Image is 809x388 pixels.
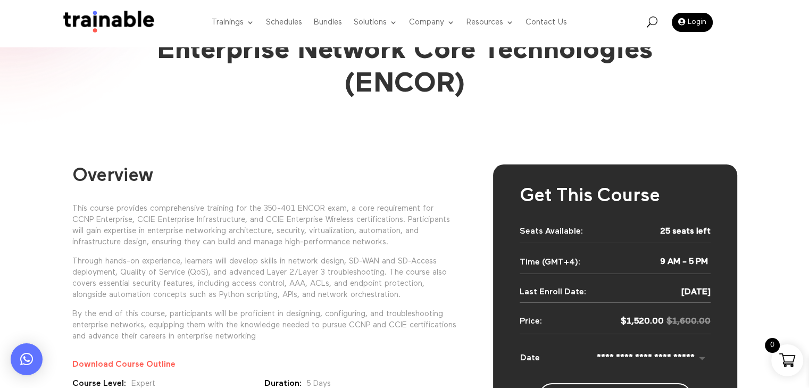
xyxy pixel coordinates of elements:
[266,2,302,44] a: Schedules
[672,13,713,32] a: Login
[621,317,627,326] span: $
[520,258,711,297] div: [DATE]
[660,227,711,236] div: 25 seats left
[72,203,457,255] p: This course provides comprehensive training for the 350-401 ENCOR exam, a core requirement for CC...
[72,308,457,342] p: By the end of this course, participants will be proficient in designing, configuring, and trouble...
[765,338,780,353] span: 0
[72,164,457,193] h2: Overview
[520,185,711,213] h2: Get This Course
[72,255,457,308] p: Through hands-on experience, learners will develop skills in network design, SD-WAN and SD-Access...
[646,16,657,27] span: U
[354,2,397,44] a: Solutions
[526,2,567,44] a: Contact Us
[72,360,457,380] a: Download Course Outline
[520,349,540,366] label: Date
[466,2,514,44] a: Resources
[314,2,342,44] a: Bundles
[666,317,711,326] bdi: 1,600.00
[409,2,455,44] a: Company
[212,2,254,44] a: Trainings
[621,317,664,326] bdi: 1,520.00
[520,227,583,236] div: Seats Available:
[666,317,672,326] span: $
[118,1,692,101] h1: Implementing and Operating Cisco Enterprise Network Core Technologies (ENCOR)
